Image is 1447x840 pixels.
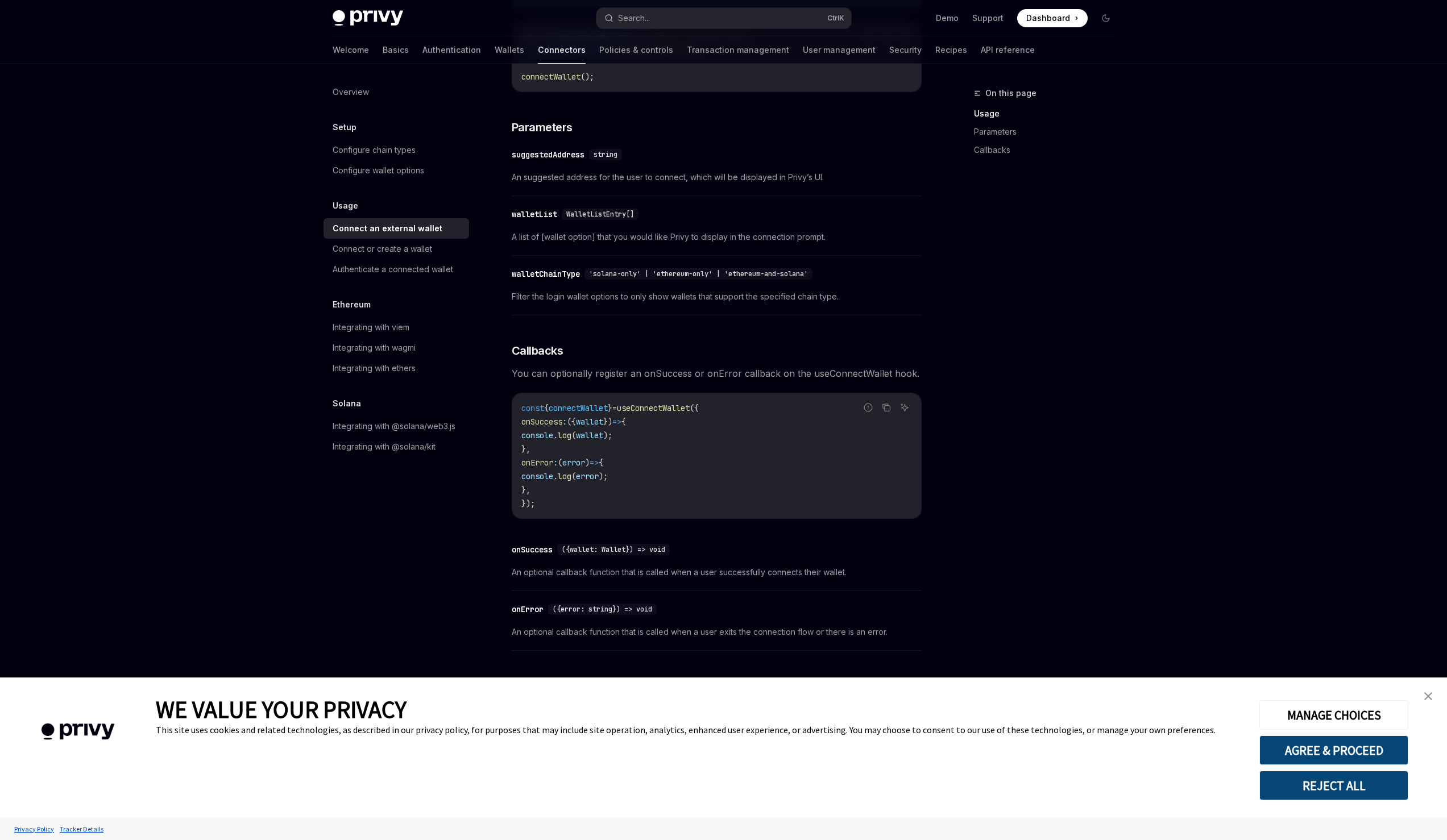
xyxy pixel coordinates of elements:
span: A list of [wallet option] that you would like Privy to display in the connection prompt. [512,230,922,244]
span: }, [521,485,530,495]
span: ({error: string}) => void [553,605,652,614]
span: You can optionally register an onSuccess or onError callback on the useConnectWallet hook. [512,365,922,381]
a: Dashboard [1017,9,1088,27]
span: Filter the login wallet options to only show wallets that support the specified chain type. [512,290,922,303]
span: onError [521,458,553,468]
a: Parameters [974,123,1124,141]
span: }, [521,444,530,454]
span: 'solana-only' | 'ethereum-only' | 'ethereum-and-solana' [589,269,808,278]
span: = [612,403,617,413]
h5: Usage [333,199,358,213]
a: Basics [383,36,409,64]
span: => [590,458,599,468]
a: Security [889,36,922,64]
div: Overview [333,85,369,99]
div: Integrating with ethers [333,361,416,375]
div: Configure chain types [333,143,416,157]
span: wallet [576,417,603,427]
span: log [558,430,571,440]
span: { [544,403,549,413]
span: On this page [985,86,1036,100]
a: Tracker Details [57,819,106,839]
span: ) [585,458,590,468]
a: Authentication [422,36,481,64]
h5: Setup [333,120,356,134]
span: error [562,458,585,468]
button: MANAGE CHOICES [1259,700,1408,730]
a: Welcome [333,36,369,64]
span: WE VALUE YOUR PRIVACY [156,695,407,724]
button: Ask AI [897,400,912,415]
a: Overview [324,82,469,102]
a: Connect or create a wallet [324,239,469,259]
div: Connect an external wallet [333,222,442,235]
span: connectWallet [521,72,581,82]
span: }) [603,417,612,427]
a: Authenticate a connected wallet [324,259,469,280]
span: . [553,430,558,440]
div: Search... [618,11,650,25]
a: Integrating with viem [324,317,469,338]
span: console [521,471,553,481]
span: ( [558,458,562,468]
div: Configure wallet options [333,164,424,177]
a: Support [972,13,1004,24]
span: An suggested address for the user to connect, which will be displayed in Privy’s UI. [512,171,922,184]
span: }); [521,498,535,509]
div: suggestedAddress [512,149,584,160]
span: : [553,458,558,468]
a: Integrating with wagmi [324,338,469,358]
div: onSuccess [512,544,553,555]
a: Recipes [935,36,967,64]
span: An optional callback function that is called when a user exits the connection flow or there is an... [512,625,922,639]
div: onError [512,604,544,615]
a: User management [803,36,876,64]
div: Integrating with wagmi [333,341,416,355]
div: Integrating with @solana/web3.js [333,419,455,433]
span: ( [571,430,576,440]
a: Connectors [538,36,586,64]
span: ({ [567,417,576,427]
div: walletList [512,209,557,220]
a: Demo [936,13,959,24]
span: WalletListEntry[] [566,210,634,219]
span: (); [581,72,594,82]
a: Connect an external wallet [324,218,469,239]
span: Callbacks [512,343,563,359]
span: => [612,417,621,427]
div: Integrating with viem [333,321,409,334]
span: { [621,417,626,427]
img: dark logo [333,10,403,26]
a: Policies & controls [599,36,673,64]
span: ({ [690,403,699,413]
span: wallet [576,430,603,440]
button: Copy the contents from the code block [879,400,894,415]
span: Ctrl K [827,14,844,23]
a: Privacy Policy [11,819,57,839]
span: console [521,430,553,440]
span: Dashboard [1026,13,1070,24]
a: Transaction management [687,36,789,64]
a: close banner [1417,685,1440,708]
div: Integrating with @solana/kit [333,440,436,454]
span: onSuccess [521,417,562,427]
button: Toggle dark mode [1097,9,1115,27]
span: useConnectWallet [617,403,690,413]
span: { [599,458,603,468]
span: log [558,471,571,481]
a: Integrating with @solana/kit [324,436,469,457]
span: . [553,471,558,481]
button: AGREE & PROCEED [1259,735,1408,765]
span: error [576,471,599,481]
a: Integrating with @solana/web3.js [324,416,469,436]
a: Configure chain types [324,140,469,160]
span: } [608,403,612,413]
span: ({wallet: Wallet}) => void [562,545,665,554]
h5: Solana [333,397,361,410]
button: REJECT ALL [1259,771,1408,800]
a: Callbacks [974,141,1124,159]
span: An optional callback function that is called when a user successfully connects their wallet. [512,565,922,579]
div: This site uses cookies and related technologies, as described in our privacy policy, for purposes... [156,724,1242,735]
button: Search...CtrlK [596,8,851,28]
div: walletChainType [512,268,580,280]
